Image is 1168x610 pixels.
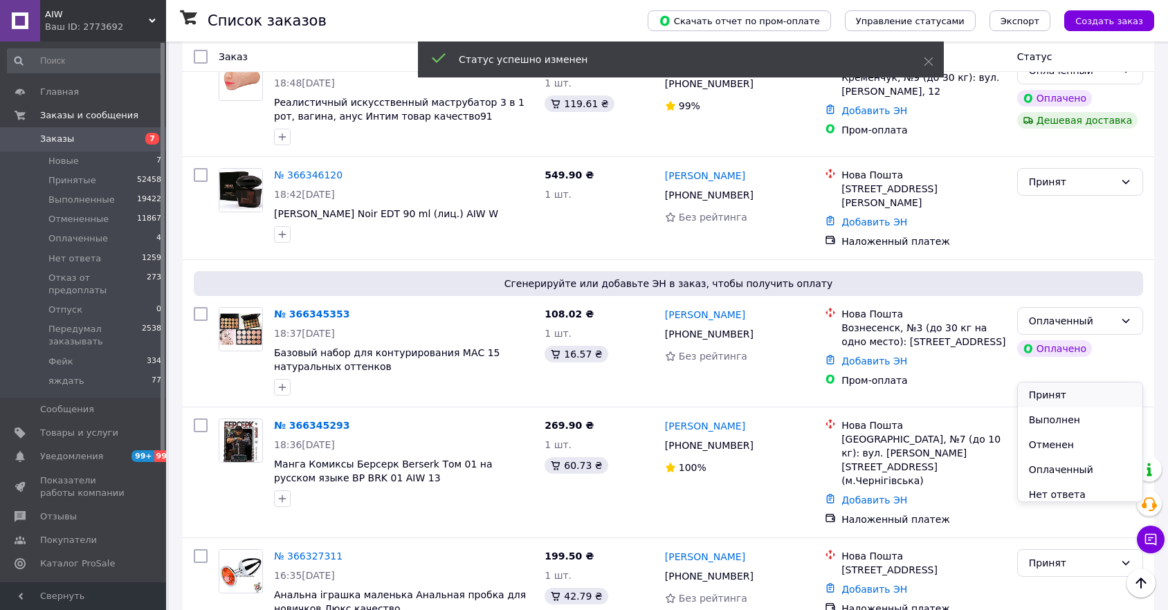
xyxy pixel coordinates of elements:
[40,86,79,98] span: Главная
[142,252,161,265] span: 1259
[545,551,594,562] span: 199.50 ₴
[40,133,74,145] span: Заказы
[40,450,103,463] span: Уведомления
[1029,174,1115,190] div: Принят
[142,323,161,348] span: 2538
[679,100,700,111] span: 99%
[1017,340,1092,357] div: Оплачено
[147,355,161,368] span: 334
[219,307,263,351] a: Фото товару
[545,189,572,200] span: 1 шт.
[545,77,572,89] span: 1 шт.
[45,21,166,33] div: Ваш ID: 2773692
[48,232,108,245] span: Оплаченные
[1075,16,1143,26] span: Создать заказ
[152,375,161,387] span: 77
[1017,51,1052,62] span: Статус
[679,351,747,362] span: Без рейтинга
[40,427,118,439] span: Товары и услуги
[219,57,263,101] a: Фото товару
[845,10,976,31] button: Управление статусами
[662,436,756,455] div: [PHONE_NUMBER]
[679,462,706,473] span: 100%
[841,321,1006,349] div: Вознесенск, №3 (до 30 кг на одно место): [STREET_ADDRESS]
[154,450,177,462] span: 99+
[274,169,343,181] a: № 366346120
[274,97,524,122] a: Реалистичный искусственный маструбатор 3 в 1 рот, вагина, анус Интим товар качество91
[856,16,965,26] span: Управление статусами
[989,10,1050,31] button: Экспорт
[841,549,1006,563] div: Нова Пошта
[156,304,161,316] span: 0
[662,324,756,344] div: [PHONE_NUMBER]
[219,51,248,62] span: Заказ
[1064,10,1154,31] button: Создать заказ
[648,10,831,31] button: Скачать отчет по пром-оплате
[1017,112,1138,129] div: Дешевая доставка
[665,419,745,433] a: [PERSON_NAME]
[841,168,1006,182] div: Нова Пошта
[841,432,1006,488] div: [GEOGRAPHIC_DATA], №7 (до 10 кг): вул. [PERSON_NAME][STREET_ADDRESS] (м.Чернігівська)
[665,308,745,322] a: [PERSON_NAME]
[662,74,756,93] div: [PHONE_NUMBER]
[841,71,1006,98] div: Кременчук, №9 (до 30 кг): вул. [PERSON_NAME], 12
[40,557,115,570] span: Каталог ProSale
[841,418,1006,432] div: Нова Пошта
[841,234,1006,248] div: Наложенный платеж
[48,252,101,265] span: Нет ответа
[1018,457,1142,482] li: Оплаченный
[219,549,263,593] a: Фото товару
[545,439,572,450] span: 1 шт.
[274,77,335,89] span: 18:48[DATE]
[137,174,161,187] span: 52458
[40,510,77,523] span: Отзывы
[274,459,493,483] a: Манга Комиксы Берсерк Berserk Том 01 на русском языке BP BRK 01 AIW 13
[208,12,327,29] h1: Список заказов
[223,419,258,462] img: Фото товару
[841,123,1006,137] div: Пром-оплата
[545,346,608,362] div: 16.57 ₴
[679,593,747,604] span: Без рейтинга
[1018,482,1142,507] li: Нет ответа
[48,355,73,368] span: Фейк
[274,189,335,200] span: 18:42[DATE]
[665,169,745,183] a: [PERSON_NAME]
[545,420,594,431] span: 269.90 ₴
[1137,526,1165,553] button: Чат с покупателем
[40,109,138,122] span: Заказы и сообщения
[274,208,498,219] a: [PERSON_NAME] Noir EDT 90 ml (лиц.) AIW W
[48,323,142,348] span: Передумал заказывать
[545,570,572,581] span: 1 шт.
[459,53,889,66] div: Статус успешно изменен
[841,307,1006,321] div: Нова Пошта
[48,213,109,225] span: Отмененные
[274,551,343,562] a: № 366327311
[219,550,262,593] img: Фото товару
[662,185,756,205] div: [PHONE_NUMBER]
[274,439,335,450] span: 18:36[DATE]
[274,347,500,372] a: Базовый набор для контурирования МАС 15 натуральных оттенков
[841,182,1006,210] div: [STREET_ADDRESS][PERSON_NAME]
[1018,407,1142,432] li: Выполнен
[1001,16,1039,26] span: Экспорт
[1017,90,1092,107] div: Оплачено
[1029,555,1115,571] div: Принят
[48,155,79,167] span: Новые
[137,194,161,206] span: 19422
[40,474,128,499] span: Показатели работы компании
[40,403,94,416] span: Сообщения
[841,563,1006,577] div: [STREET_ADDRESS]
[841,512,1006,526] div: Наложенный платеж
[156,155,161,167] span: 7
[274,420,349,431] a: № 366345293
[48,375,84,387] span: яждать
[219,168,263,212] a: Фото товару
[137,213,161,225] span: 11867
[1018,432,1142,457] li: Отменен
[40,534,97,546] span: Покупатели
[48,194,115,206] span: Выполненные
[145,133,159,145] span: 7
